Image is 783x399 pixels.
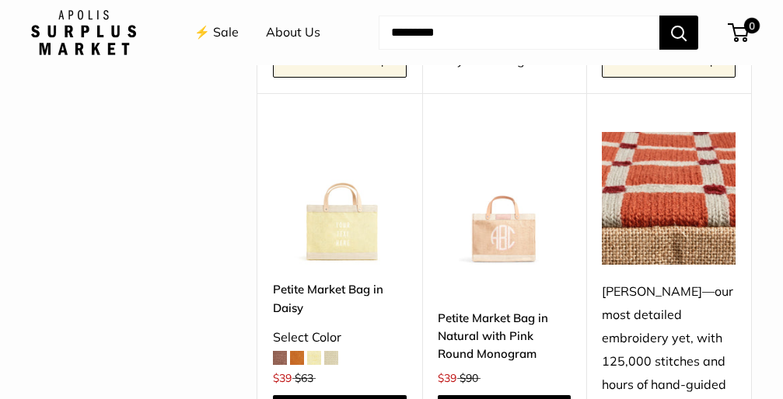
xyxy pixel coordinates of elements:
[379,16,659,50] input: Search...
[659,16,698,50] button: Search
[266,21,320,44] a: About Us
[602,132,736,265] img: Chenille—our most detailed embroidery yet, with 125,000 stitches and hours of hand-guided craftsm...
[194,21,239,44] a: ⚡️ Sale
[273,371,292,385] span: $39
[438,132,572,265] a: description_Make it yours with monogram.Petite Market Bag in Natural with Pink Round Monogram
[438,371,456,385] span: $39
[31,10,136,55] img: Apolis: Surplus Market
[295,371,313,385] span: $63
[273,132,407,265] a: Petite Market Bag in DaisyPetite Market Bag in Daisy
[438,132,572,265] img: description_Make it yours with monogram.
[273,280,407,317] a: Petite Market Bag in Daisy
[438,309,572,363] a: Petite Market Bag in Natural with Pink Round Monogram
[729,23,749,42] a: 0
[273,132,407,265] img: Petite Market Bag in Daisy
[273,326,407,349] div: Select Color
[460,371,478,385] span: $90
[744,18,760,33] span: 0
